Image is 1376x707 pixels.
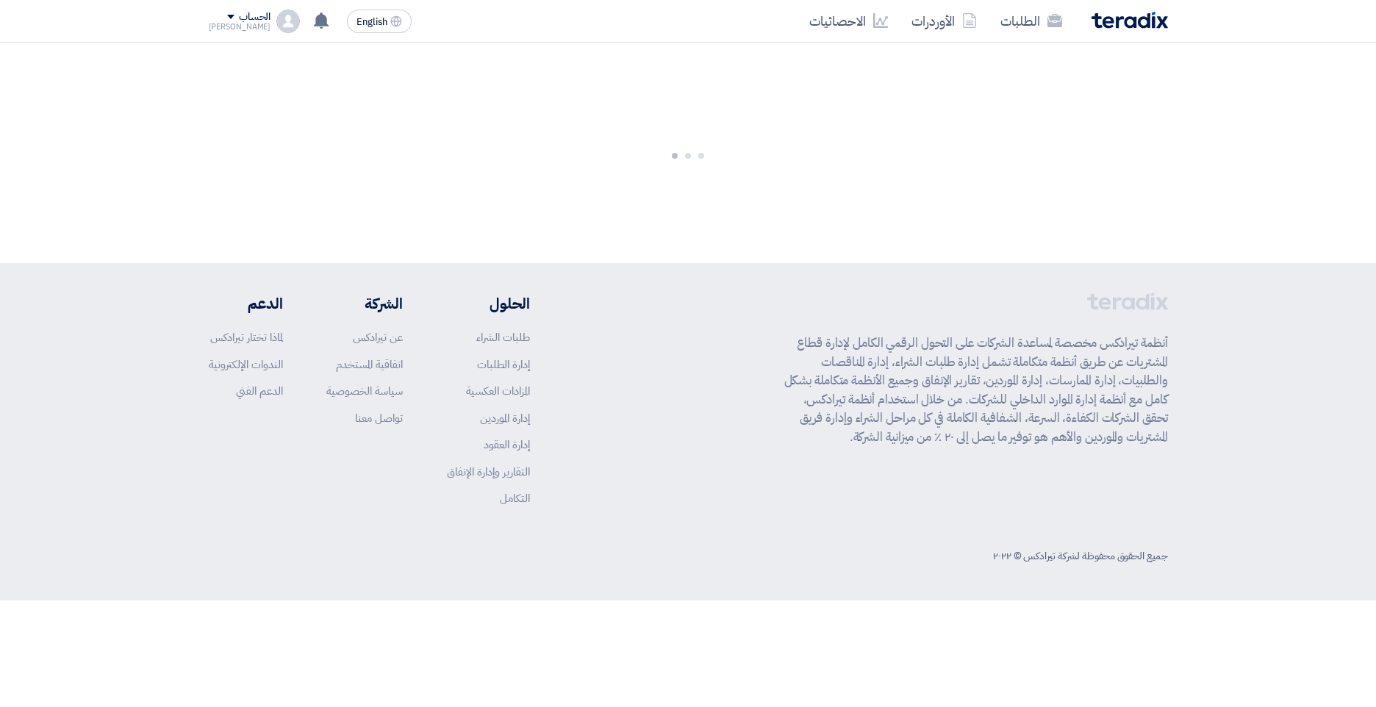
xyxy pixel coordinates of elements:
[209,23,271,31] div: [PERSON_NAME]
[784,334,1168,446] p: أنظمة تيرادكس مخصصة لمساعدة الشركات على التحول الرقمي الكامل لإدارة قطاع المشتريات عن طريق أنظمة ...
[239,11,270,24] div: الحساب
[326,383,403,399] a: سياسة الخصوصية
[477,356,530,373] a: إدارة الطلبات
[480,410,530,426] a: إدارة الموردين
[209,356,283,373] a: الندوات الإلكترونية
[484,437,530,453] a: إدارة العقود
[210,329,283,345] a: لماذا تختار تيرادكس
[347,10,412,33] button: English
[500,490,530,506] a: التكامل
[466,383,530,399] a: المزادات العكسية
[989,4,1074,38] a: الطلبات
[209,293,283,315] li: الدعم
[356,17,387,27] span: English
[900,4,989,38] a: الأوردرات
[476,329,530,345] a: طلبات الشراء
[276,10,300,33] img: profile_test.png
[353,329,403,345] a: عن تيرادكس
[447,293,530,315] li: الحلول
[1092,12,1168,29] img: Teradix logo
[236,383,283,399] a: الدعم الفني
[447,464,530,480] a: التقارير وإدارة الإنفاق
[326,293,403,315] li: الشركة
[993,548,1167,564] div: جميع الحقوق محفوظة لشركة تيرادكس © ٢٠٢٢
[336,356,403,373] a: اتفاقية المستخدم
[355,410,403,426] a: تواصل معنا
[798,4,900,38] a: الاحصائيات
